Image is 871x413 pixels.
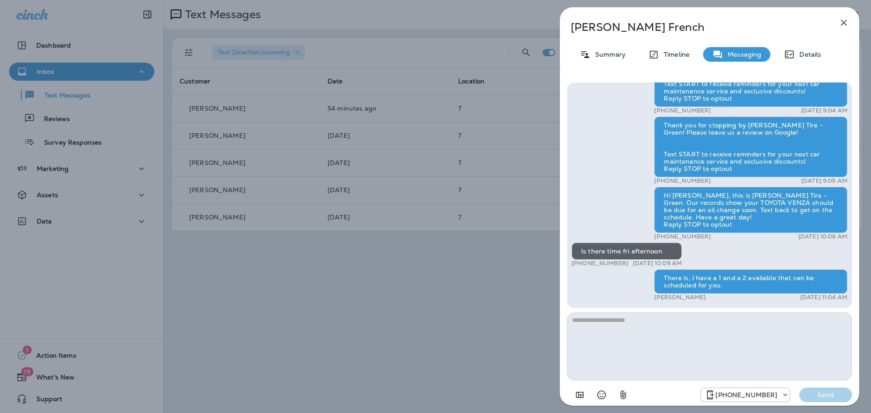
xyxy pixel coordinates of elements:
[795,51,821,58] p: Details
[654,233,711,240] p: [PHONE_NUMBER]
[723,51,761,58] p: Messaging
[591,51,626,58] p: Summary
[801,107,847,114] p: [DATE] 9:04 AM
[798,233,847,240] p: [DATE] 10:08 AM
[654,294,706,301] p: [PERSON_NAME]
[572,243,682,260] div: Is there time fri afternoon
[654,177,711,185] p: [PHONE_NUMBER]
[715,391,777,398] p: [PHONE_NUMBER]
[701,389,790,400] div: +1 (234) 599-5890
[592,386,611,404] button: Select an emoji
[801,177,847,185] p: [DATE] 9:05 AM
[659,51,690,58] p: Timeline
[654,269,847,294] div: There is, I have a 1 and a 2 available that can be scheduled for you.
[800,294,847,301] p: [DATE] 11:04 AM
[571,386,589,404] button: Add in a premade template
[633,260,682,267] p: [DATE] 10:09 AM
[654,107,711,114] p: [PHONE_NUMBER]
[572,260,628,267] p: [PHONE_NUMBER]
[654,187,847,233] div: Hi [PERSON_NAME], this is [PERSON_NAME] Tire - Green. Our records show your TOYOTA VENZA should b...
[571,21,818,34] p: [PERSON_NAME] French
[654,117,847,177] div: Thank you for stopping by [PERSON_NAME] Tire - Green! Please leave us a review on Google! Text ST...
